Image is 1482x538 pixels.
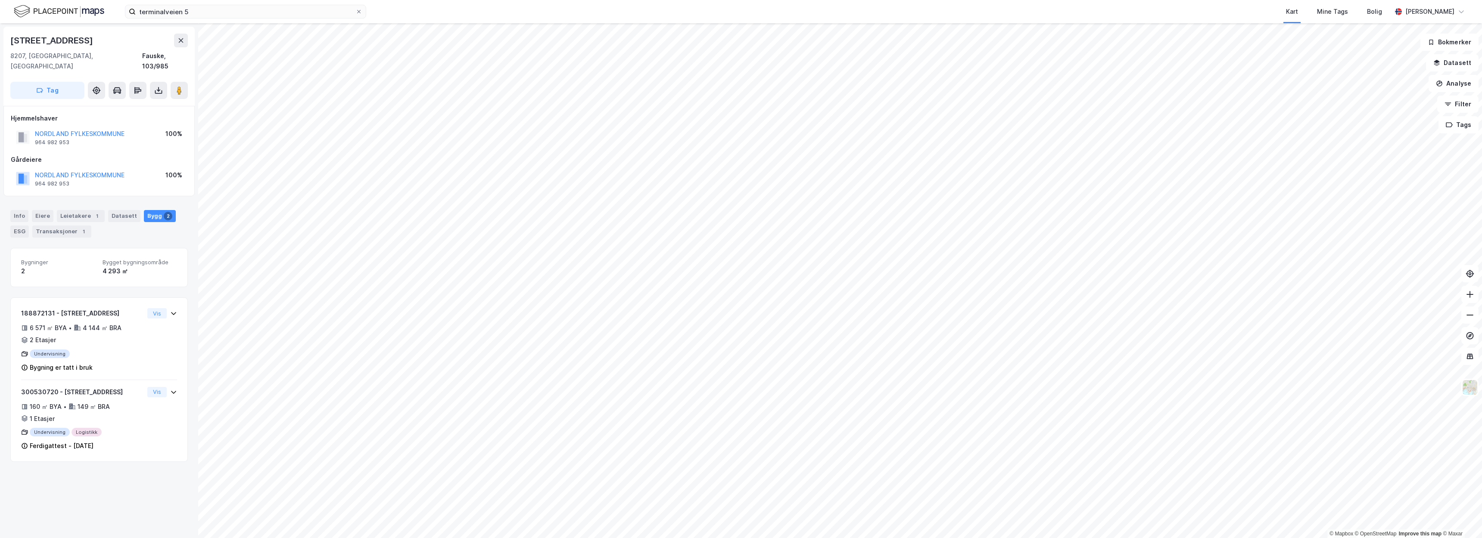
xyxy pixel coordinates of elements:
[1286,6,1298,17] div: Kart
[147,308,167,318] button: Vis
[165,170,182,180] div: 100%
[11,155,187,165] div: Gårdeiere
[164,212,172,220] div: 2
[1439,497,1482,538] div: Kontrollprogram for chat
[32,210,53,222] div: Eiere
[30,362,93,373] div: Bygning er tatt i bruk
[30,323,67,333] div: 6 571 ㎡ BYA
[35,180,69,187] div: 964 982 953
[30,414,55,424] div: 1 Etasjer
[1355,531,1397,537] a: OpenStreetMap
[108,210,140,222] div: Datasett
[32,226,91,238] div: Transaksjoner
[103,266,177,276] div: 4 293 ㎡
[103,259,177,266] span: Bygget bygningsområde
[57,210,105,222] div: Leietakere
[1437,96,1479,113] button: Filter
[1426,54,1479,71] button: Datasett
[21,308,144,318] div: 188872131 - [STREET_ADDRESS]
[14,4,104,19] img: logo.f888ab2527a4732fd821a326f86c7f29.svg
[21,387,144,397] div: 300530720 - [STREET_ADDRESS]
[10,210,28,222] div: Info
[136,5,355,18] input: Søk på adresse, matrikkel, gårdeiere, leietakere eller personer
[30,441,93,451] div: Ferdigattest - [DATE]
[21,259,96,266] span: Bygninger
[165,129,182,139] div: 100%
[1317,6,1348,17] div: Mine Tags
[1429,75,1479,92] button: Analyse
[10,82,84,99] button: Tag
[93,212,101,220] div: 1
[35,139,69,146] div: 964 982 953
[1367,6,1382,17] div: Bolig
[1420,34,1479,51] button: Bokmerker
[142,51,188,71] div: Fauske, 103/985
[79,227,88,236] div: 1
[30,335,56,345] div: 2 Etasjer
[144,210,176,222] div: Bygg
[78,402,110,412] div: 149 ㎡ BRA
[1399,531,1442,537] a: Improve this map
[63,403,67,410] div: •
[1329,531,1353,537] a: Mapbox
[68,325,72,331] div: •
[1405,6,1454,17] div: [PERSON_NAME]
[147,387,167,397] button: Vis
[1439,497,1482,538] iframe: Chat Widget
[11,113,187,124] div: Hjemmelshaver
[1462,379,1478,396] img: Z
[21,266,96,276] div: 2
[10,51,142,71] div: 8207, [GEOGRAPHIC_DATA], [GEOGRAPHIC_DATA]
[1438,116,1479,133] button: Tags
[10,226,29,238] div: ESG
[30,402,62,412] div: 160 ㎡ BYA
[10,34,95,47] div: [STREET_ADDRESS]
[83,323,121,333] div: 4 144 ㎡ BRA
